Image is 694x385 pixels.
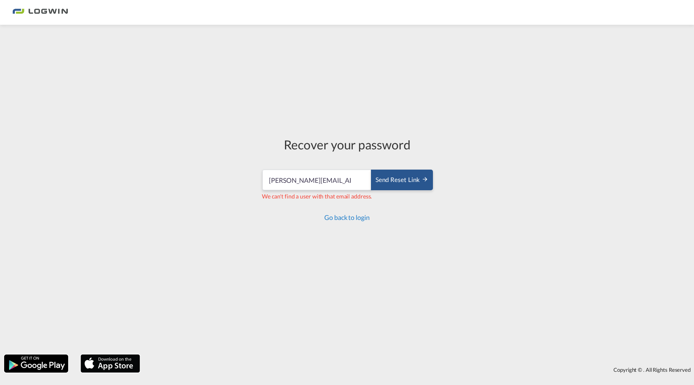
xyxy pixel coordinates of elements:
[376,175,428,185] div: Send reset link
[3,354,69,373] img: google.png
[80,354,141,373] img: apple.png
[262,170,372,190] input: Email
[324,213,369,221] a: Go back to login
[12,3,68,22] img: bc73a0e0d8c111efacd525e4c8ad7d32.png
[262,193,372,200] span: We can't find a user with that email address.
[422,176,428,182] md-icon: icon-arrow-right
[371,170,433,190] button: SEND RESET LINK
[261,136,433,153] div: Recover your password
[144,363,694,377] div: Copyright © . All Rights Reserved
